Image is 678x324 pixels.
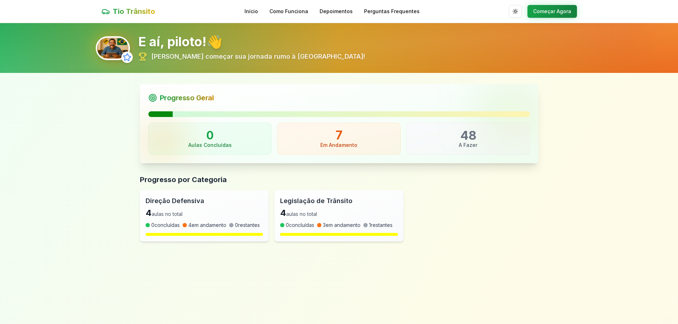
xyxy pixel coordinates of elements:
[283,142,395,149] p: Em Andamento
[412,142,524,149] p: A Fazer
[160,93,214,103] span: Progresso Geral
[364,8,420,15] a: Perguntas Frequentes
[146,196,263,206] h4: Direção Defensiva
[152,211,183,217] span: aulas no total
[286,222,314,229] span: 0 concluídas
[286,211,317,217] span: aulas no total
[95,36,130,60] img: Tio Trânsito
[151,222,180,229] span: 0 concluídas
[527,5,577,18] button: Começar Agora
[369,222,393,229] span: 1 restantes
[269,8,308,15] a: Como Funciona
[140,175,538,185] h3: Progresso por Categoria
[280,207,398,219] div: 4
[154,142,266,149] p: Aulas Concluídas
[320,8,353,15] a: Depoimentos
[245,8,258,15] a: Início
[280,196,398,206] h4: Legislação de Trânsito
[276,128,402,143] p: 7
[235,222,260,229] span: 0 restantes
[404,128,532,143] p: 48
[151,52,365,62] p: [PERSON_NAME] começar sua jornada rumo à [GEOGRAPHIC_DATA]!
[113,6,155,16] span: Tio Trânsito
[146,207,263,219] div: 4
[138,34,583,49] h1: E aí, piloto! 👋
[152,128,268,142] p: 0
[188,222,226,229] span: 4 em andamento
[323,222,361,229] span: 3 em andamento
[101,6,155,16] a: Tio Trânsito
